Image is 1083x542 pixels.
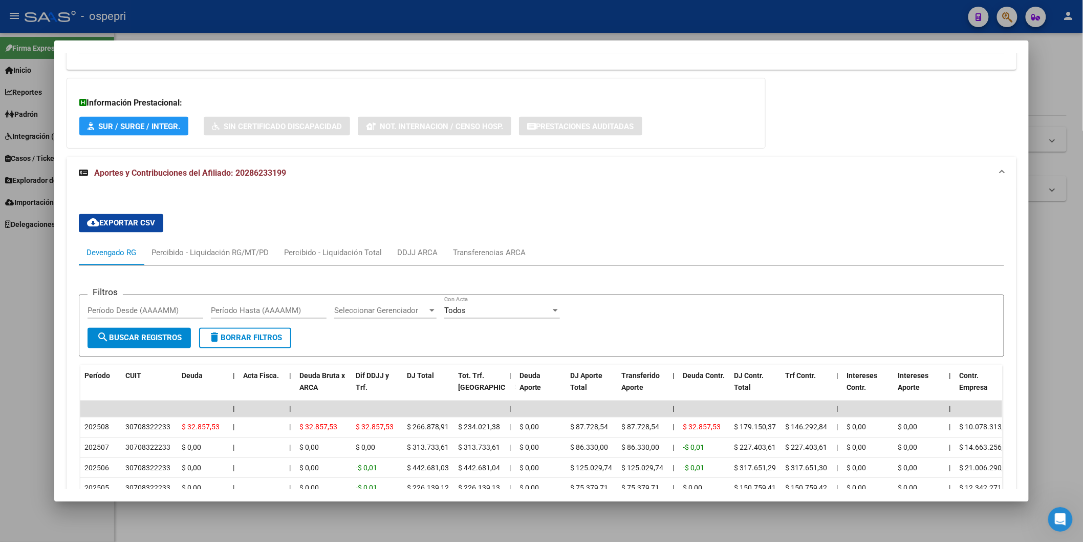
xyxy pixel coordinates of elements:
[734,464,776,472] span: $ 317.651,29
[407,484,449,492] span: $ 226.139,12
[837,484,838,492] span: |
[519,372,541,392] span: Deuda Aporte
[673,423,675,431] span: |
[444,306,466,316] span: Todos
[622,423,660,431] span: $ 87.728,54
[403,365,454,410] datatable-header-cell: DJ Total
[622,444,660,452] span: $ 86.330,00
[84,423,109,431] span: 202508
[88,287,123,298] h3: Filtros
[299,423,337,431] span: $ 32.857,53
[151,247,269,259] div: Percibido - Liquidación RG/MT/PD
[509,423,511,431] span: |
[519,464,539,472] span: $ 0,00
[945,365,956,410] datatable-header-cell: |
[87,219,155,228] span: Exportar CSV
[734,484,776,492] span: $ 150.759,41
[84,484,109,492] span: 202505
[125,422,170,433] div: 30708322233
[571,444,609,452] span: $ 86.330,00
[289,372,291,380] span: |
[898,484,918,492] span: $ 0,00
[458,464,500,472] span: $ 442.681,04
[289,444,291,452] span: |
[182,444,201,452] span: $ 0,00
[299,464,319,472] span: $ 0,00
[358,117,511,136] button: Not. Internacion / Censo Hosp.
[960,464,1012,472] span: $ 21.006.290,78
[407,464,449,472] span: $ 442.681,03
[673,444,675,452] span: |
[125,463,170,474] div: 30708322233
[505,365,515,410] datatable-header-cell: |
[79,97,753,109] h3: Información Prestacional:
[786,423,828,431] span: $ 146.292,84
[87,217,99,229] mat-icon: cloud_download
[847,423,867,431] span: $ 0,00
[289,423,291,431] span: |
[178,365,229,410] datatable-header-cell: Deuda
[960,484,1012,492] span: $ 12.342.271,01
[847,372,878,392] span: Intereses Contr.
[847,444,867,452] span: $ 0,00
[233,484,234,492] span: |
[519,484,539,492] span: $ 0,00
[80,365,121,410] datatable-header-cell: Período
[299,484,319,492] span: $ 0,00
[515,365,567,410] datatable-header-cell: Deuda Aporte
[847,484,867,492] span: $ 0,00
[98,122,180,131] span: SUR / SURGE / INTEGR.
[84,444,109,452] span: 202507
[97,333,182,343] span: Buscar Registros
[519,444,539,452] span: $ 0,00
[730,365,782,410] datatable-header-cell: DJ Contr. Total
[224,122,342,131] span: Sin Certificado Discapacidad
[208,333,282,343] span: Borrar Filtros
[79,214,163,233] button: Exportar CSV
[960,372,988,392] span: Contr. Empresa
[199,328,291,348] button: Borrar Filtros
[407,423,449,431] span: $ 266.878,91
[683,423,721,431] span: $ 32.857,53
[837,464,838,472] span: |
[571,484,609,492] span: $ 75.379,71
[407,372,434,380] span: DJ Total
[949,464,951,472] span: |
[843,365,894,410] datatable-header-cell: Intereses Contr.
[509,484,511,492] span: |
[84,464,109,472] span: 202506
[458,423,500,431] span: $ 234.021,38
[182,423,220,431] span: $ 32.857,53
[519,423,539,431] span: $ 0,00
[458,484,500,492] span: $ 226.139,13
[125,483,170,494] div: 30708322233
[182,372,203,380] span: Deuda
[571,423,609,431] span: $ 87.728,54
[233,405,235,413] span: |
[622,484,660,492] span: $ 75.379,71
[571,372,603,392] span: DJ Aporte Total
[295,365,352,410] datatable-header-cell: Deuda Bruta x ARCA
[683,464,705,472] span: -$ 0,01
[536,122,634,131] span: Prestaciones Auditadas
[734,444,776,452] span: $ 227.403,61
[949,423,951,431] span: |
[397,247,438,259] div: DDJJ ARCA
[454,365,505,410] datatable-header-cell: Tot. Trf. Bruto
[673,405,675,413] span: |
[1048,507,1073,532] iframe: Intercom live chat
[679,365,730,410] datatable-header-cell: Deuda Contr.
[673,464,675,472] span: |
[894,365,945,410] datatable-header-cell: Intereses Aporte
[509,444,511,452] span: |
[356,372,389,392] span: Dif DDJJ y Trf.
[567,365,618,410] datatable-header-cell: DJ Aporte Total
[289,405,291,413] span: |
[86,247,136,259] div: Devengado RG
[786,464,828,472] span: $ 317.651,30
[233,464,234,472] span: |
[898,423,918,431] span: $ 0,00
[509,464,511,472] span: |
[121,365,178,410] datatable-header-cell: CUIT
[458,372,528,392] span: Tot. Trf. [GEOGRAPHIC_DATA]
